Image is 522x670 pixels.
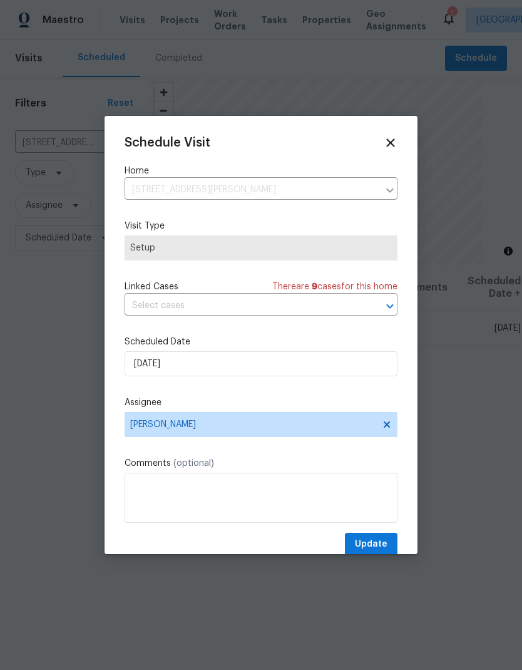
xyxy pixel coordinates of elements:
[125,296,362,316] input: Select cases
[312,282,317,291] span: 9
[355,537,387,552] span: Update
[125,281,178,293] span: Linked Cases
[125,180,379,200] input: Enter in an address
[125,165,397,177] label: Home
[125,336,397,348] label: Scheduled Date
[345,533,397,556] button: Update
[384,136,397,150] span: Close
[381,297,399,315] button: Open
[272,281,397,293] span: There are case s for this home
[125,396,397,409] label: Assignee
[173,459,214,468] span: (optional)
[125,457,397,470] label: Comments
[130,420,376,430] span: [PERSON_NAME]
[125,137,210,149] span: Schedule Visit
[130,242,392,254] span: Setup
[125,220,397,232] label: Visit Type
[125,351,397,376] input: M/D/YYYY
